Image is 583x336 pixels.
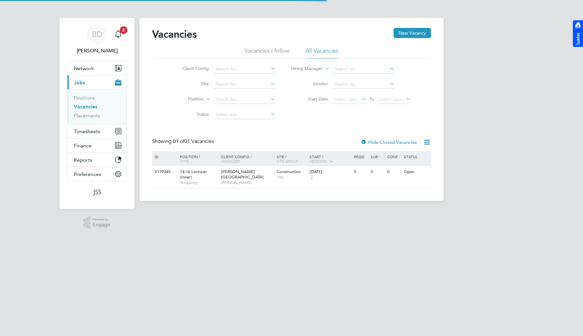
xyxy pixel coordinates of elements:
[67,89,126,124] div: Jobs
[74,104,97,110] a: Vacancies
[180,158,189,164] span: Type
[74,113,100,119] a: Placements
[112,24,125,44] a: 2
[291,81,328,87] label: Vendor
[394,28,431,38] button: New Vacancy
[213,110,276,119] input: Select one
[277,175,307,180] span: 106
[286,66,323,72] label: Hiring Manager
[60,18,134,209] nav: Main navigation
[67,75,126,89] button: Jobs
[386,151,402,162] div: Conf
[275,151,308,166] div: Site /
[332,80,395,89] input: Search for...
[221,169,264,180] span: [PERSON_NAME][GEOGRAPHIC_DATA]
[245,47,290,58] li: Vacancies I follow
[74,65,94,71] span: Network
[74,157,92,163] span: Reports
[369,151,386,162] div: Sub
[153,166,175,178] div: V179345
[402,151,430,162] div: Status
[153,151,175,162] div: ID
[213,65,276,74] input: Search for...
[277,158,298,164] span: Site Group
[305,47,338,58] li: All Vacancies
[213,95,276,104] input: Search for...
[402,166,430,178] div: Open
[220,151,275,166] div: Client Config /
[92,30,102,38] span: BD
[93,222,110,228] span: Engage
[74,95,95,101] a: Positions
[213,80,276,89] input: Search for...
[180,180,218,185] span: Temporary
[91,188,103,198] img: jss-search-logo-retina.png
[152,138,215,145] div: Showing
[386,166,402,178] div: 0
[379,96,402,102] span: Select date
[332,65,395,74] input: Search for...
[67,61,126,75] button: Network
[67,139,126,152] button: Finance
[93,217,110,222] span: Powered by
[173,138,214,145] span: 01 Vacancies
[172,111,209,117] label: Status
[310,169,351,175] div: [DATE]
[175,151,220,166] div: Position /
[74,128,100,134] span: Timesheets
[67,124,126,138] button: Timesheets
[180,169,207,180] span: 14-16 Lecturer (Inner)
[361,139,417,145] label: Hide Closed Vacancies
[120,26,127,34] span: 2
[172,66,209,71] label: Client Config
[74,171,101,177] span: Preferences
[67,153,126,167] button: Reports
[67,188,127,198] a: Go to home page
[369,166,386,178] div: 0
[67,167,126,181] button: Preferences
[310,175,314,180] span: 7
[74,80,85,86] span: Jobs
[221,180,273,185] span: [PERSON_NAME]
[310,158,327,164] span: Vendors
[173,138,184,145] span: 01 of
[291,96,328,102] label: Start Date
[172,81,209,87] label: Site
[84,217,111,229] a: Powered byEngage
[74,143,92,149] span: Finance
[67,24,127,55] a: BD[PERSON_NAME]
[221,158,240,164] span: Manager
[277,169,301,174] span: Construction
[67,47,127,55] span: Ben Densham
[352,166,369,178] div: 0
[308,151,352,167] div: Start /
[335,96,357,102] span: Select date
[368,95,376,103] span: To
[352,151,369,162] div: Reqd
[152,28,197,41] h2: Vacancies
[167,96,203,102] label: Position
